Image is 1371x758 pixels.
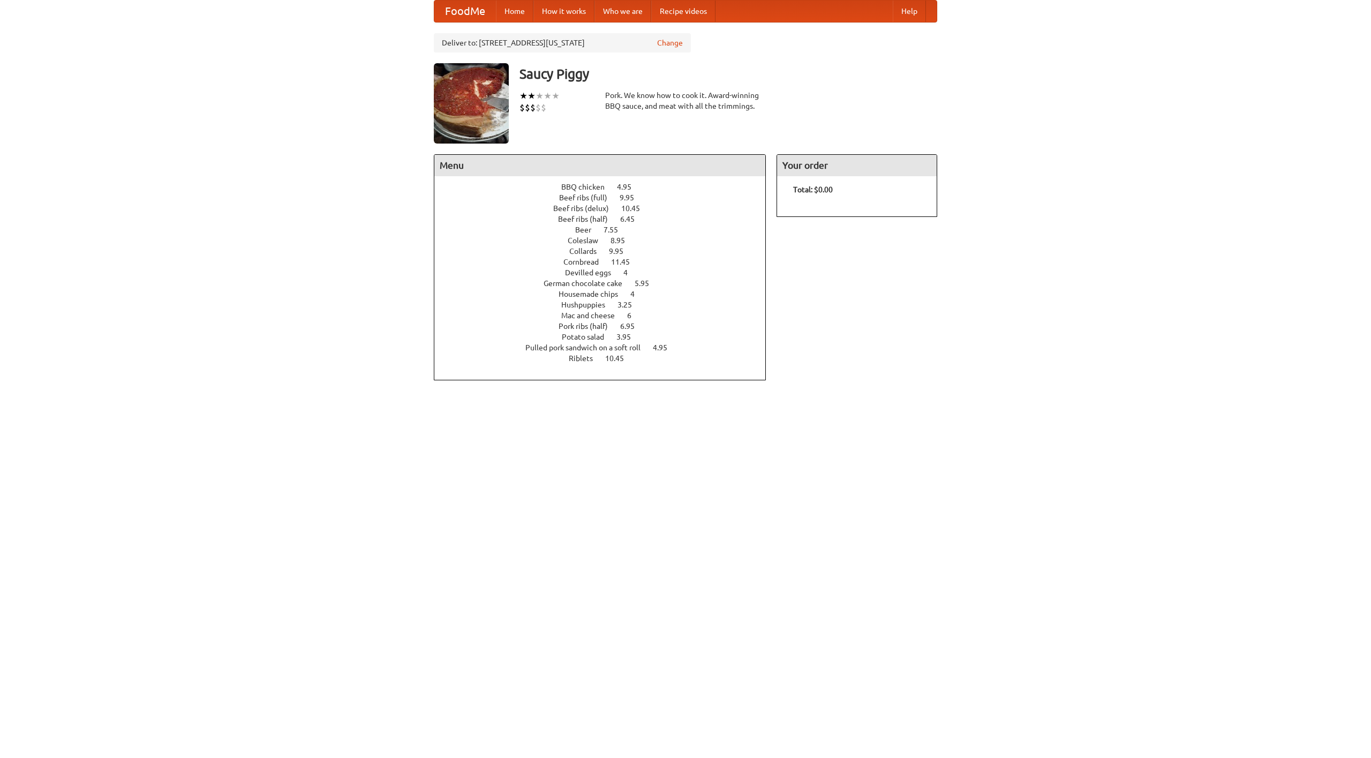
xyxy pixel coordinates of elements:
a: Coleslaw 8.95 [568,236,645,245]
span: Potato salad [562,333,615,341]
a: Pork ribs (half) 6.95 [559,322,654,331]
span: Beef ribs (half) [558,215,619,223]
li: $ [530,102,536,114]
a: Collards 9.95 [569,247,643,256]
a: Mac and cheese 6 [561,311,651,320]
li: ★ [519,90,528,102]
span: 11.45 [611,258,641,266]
a: Riblets 10.45 [569,354,644,363]
a: Recipe videos [651,1,715,22]
a: BBQ chicken 4.95 [561,183,651,191]
span: 8.95 [611,236,636,245]
span: Pork ribs (half) [559,322,619,331]
span: Pulled pork sandwich on a soft roll [525,343,651,352]
span: Cornbread [563,258,609,266]
span: Coleslaw [568,236,609,245]
span: Riblets [569,354,604,363]
h4: Menu [434,155,765,176]
span: 9.95 [609,247,634,256]
span: Beef ribs (full) [559,193,618,202]
a: Beef ribs (half) 6.45 [558,215,654,223]
a: Devilled eggs 4 [565,268,647,277]
h4: Your order [777,155,937,176]
span: 7.55 [604,226,629,234]
a: Who we are [594,1,651,22]
a: Cornbread 11.45 [563,258,650,266]
div: Pork. We know how to cook it. Award-winning BBQ sauce, and meat with all the trimmings. [605,90,766,111]
span: Mac and cheese [561,311,626,320]
li: $ [519,102,525,114]
span: Beer [575,226,602,234]
a: Help [893,1,926,22]
img: angular.jpg [434,63,509,144]
a: Pulled pork sandwich on a soft roll 4.95 [525,343,687,352]
li: ★ [544,90,552,102]
span: 3.25 [617,301,643,309]
li: ★ [528,90,536,102]
span: Beef ribs (delux) [553,204,620,213]
span: 10.45 [605,354,635,363]
span: 4.95 [653,343,678,352]
a: Beer 7.55 [575,226,638,234]
a: Potato salad 3.95 [562,333,651,341]
span: 4.95 [617,183,642,191]
li: $ [541,102,546,114]
span: 10.45 [621,204,651,213]
span: 5.95 [635,279,660,288]
a: Beef ribs (delux) 10.45 [553,204,660,213]
span: BBQ chicken [561,183,615,191]
a: Change [657,37,683,48]
span: 4 [630,290,645,298]
span: 6 [627,311,642,320]
b: Total: $0.00 [793,185,833,194]
span: Devilled eggs [565,268,622,277]
span: Hushpuppies [561,301,616,309]
span: Collards [569,247,607,256]
a: German chocolate cake 5.95 [544,279,669,288]
span: 9.95 [620,193,645,202]
span: 3.95 [616,333,642,341]
span: 6.45 [620,215,645,223]
a: Beef ribs (full) 9.95 [559,193,654,202]
div: Deliver to: [STREET_ADDRESS][US_STATE] [434,33,691,52]
li: $ [525,102,530,114]
li: ★ [552,90,560,102]
a: FoodMe [434,1,496,22]
a: Home [496,1,533,22]
span: 4 [623,268,638,277]
span: German chocolate cake [544,279,633,288]
li: $ [536,102,541,114]
a: Hushpuppies 3.25 [561,301,652,309]
a: How it works [533,1,594,22]
span: 6.95 [620,322,645,331]
li: ★ [536,90,544,102]
h3: Saucy Piggy [519,63,937,85]
a: Housemade chips 4 [559,290,654,298]
span: Housemade chips [559,290,629,298]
